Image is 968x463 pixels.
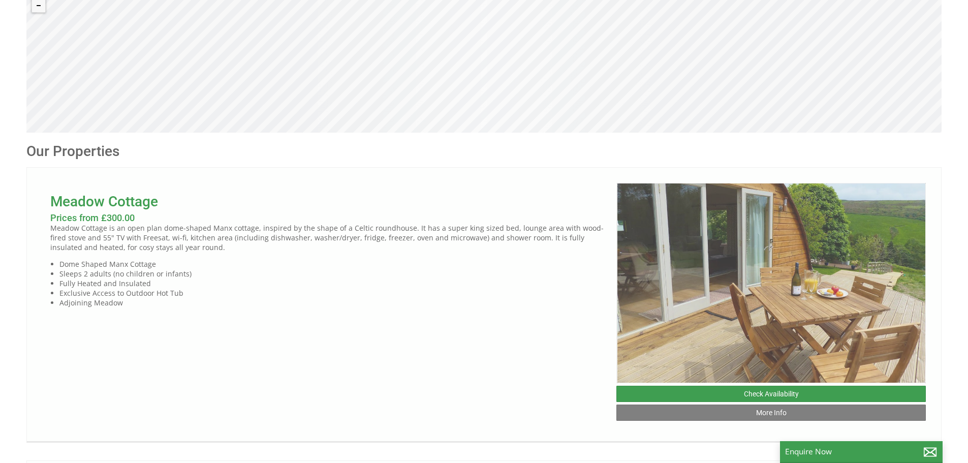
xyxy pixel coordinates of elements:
a: More Info [616,405,926,421]
h1: Our Properties [26,143,621,160]
a: Check Availability [616,386,926,402]
li: Exclusive Access to Outdoor Hot Tub [59,288,608,298]
li: Dome Shaped Manx Cottage [59,259,608,269]
p: Enquire Now [785,446,938,457]
li: Sleeps 2 adults (no children or infants) [59,269,608,279]
li: Adjoining Meadow [59,298,608,307]
a: Meadow Cottage [50,193,158,210]
li: Fully Heated and Insulated [59,279,608,288]
p: Meadow Cottage is an open plan dome-shaped Manx cottage, inspired by the shape of a Celtic roundh... [50,223,608,252]
img: meadow-cottage-patio.original.jpg [617,183,926,383]
h3: Prices from £300.00 [50,212,608,223]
